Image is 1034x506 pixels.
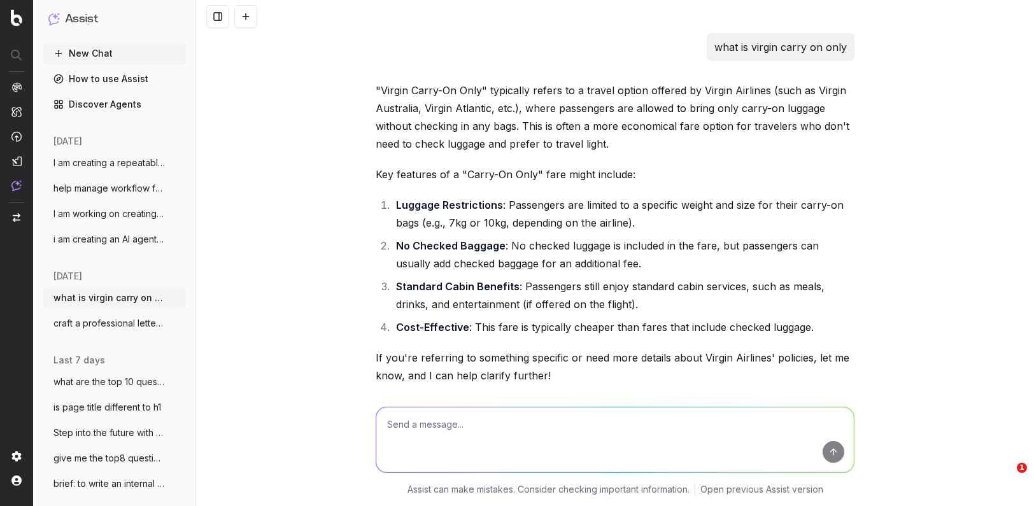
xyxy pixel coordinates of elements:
li: : No checked luggage is included in the fare, but passengers can usually add checked baggage for ... [392,237,854,272]
strong: No Checked Baggage [396,239,506,252]
span: [DATE] [53,270,82,283]
img: Intelligence [11,106,22,117]
p: what is virgin carry on only [714,38,847,56]
span: is page title different to h1 [53,401,161,414]
img: Assist [11,180,22,191]
li: : Passengers still enjoy standard cabin services, such as meals, drinks, and entertainment (if of... [392,278,854,313]
button: is page title different to h1 [43,397,186,418]
strong: Luggage Restrictions [396,199,503,211]
img: Assist [48,13,60,25]
button: I am creating a repeatable prompt to gen [43,153,186,173]
button: give me the top8 questions from this Als [43,448,186,468]
a: Open previous Assist version [700,483,823,496]
button: I am working on creating sub category co [43,204,186,224]
button: i am creating an AI agent for seo conten [43,229,186,249]
span: 1 [1017,463,1027,473]
img: Activation [11,131,22,142]
li: : This fare is typically cheaper than fares that include checked luggage. [392,318,854,336]
img: Botify logo [11,10,22,26]
p: Key features of a "Carry-On Only" fare might include: [376,165,854,183]
button: help manage workflow for this - includin [43,178,186,199]
span: help manage workflow for this - includin [53,182,166,195]
span: brief: to write an internal comms update [53,477,166,490]
button: what is virgin carry on only [43,288,186,308]
p: Assist can make mistakes. Consider checking important information. [407,483,690,496]
strong: Cost-Effective [396,321,469,334]
span: I am working on creating sub category co [53,207,166,220]
span: last 7 days [53,354,105,367]
strong: Standard Cabin Benefits [396,280,520,293]
button: New Chat [43,43,186,64]
span: craft a professional letter for chargepb [53,317,166,330]
span: what are the top 10 questions that shoul [53,376,166,388]
button: brief: to write an internal comms update [43,474,186,494]
img: Switch project [13,213,20,222]
span: i am creating an AI agent for seo conten [53,233,166,246]
button: craft a professional letter for chargepb [43,313,186,334]
span: what is virgin carry on only [53,292,166,304]
img: Studio [11,156,22,166]
button: what are the top 10 questions that shoul [43,372,186,392]
span: [DATE] [53,135,82,148]
img: Setting [11,451,22,461]
p: "Virgin Carry-On Only" typically refers to a travel option offered by Virgin Airlines (such as Vi... [376,81,854,153]
a: How to use Assist [43,69,186,89]
li: : Passengers are limited to a specific weight and size for their carry-on bags (e.g., 7kg or 10kg... [392,196,854,232]
button: Step into the future with Wi-Fi 7! From [43,423,186,443]
img: My account [11,475,22,486]
iframe: Intercom live chat [991,463,1021,493]
span: I am creating a repeatable prompt to gen [53,157,166,169]
span: Step into the future with Wi-Fi 7! From [53,426,166,439]
h1: Assist [65,10,98,28]
p: If you're referring to something specific or need more details about Virgin Airlines' policies, l... [376,349,854,384]
span: give me the top8 questions from this Als [53,452,166,465]
img: Analytics [11,82,22,92]
button: Assist [48,10,181,28]
a: Discover Agents [43,94,186,115]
